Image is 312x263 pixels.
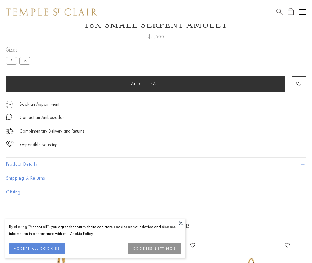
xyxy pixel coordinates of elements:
[6,158,306,171] button: Product Details
[6,8,97,16] img: Temple St. Clair
[131,81,161,86] span: Add to bag
[20,127,84,135] p: Complimentary Delivery and Returns
[128,243,181,254] button: COOKIES SETTINGS
[6,185,306,199] button: Gifting
[6,57,17,64] label: S
[148,33,164,41] span: $5,500
[9,243,65,254] button: ACCEPT ALL COOKIES
[6,127,14,135] img: icon_delivery.svg
[288,8,294,16] a: Open Shopping Bag
[276,8,283,16] a: Search
[6,20,306,30] h1: 18K Small Serpent Amulet
[6,114,12,120] img: MessageIcon-01_2.svg
[20,114,64,121] div: Contact an Ambassador
[6,141,14,147] img: icon_sourcing.svg
[6,101,13,108] img: icon_appointment.svg
[299,8,306,16] button: Open navigation
[6,76,285,92] button: Add to bag
[20,141,58,149] div: Responsible Sourcing
[6,171,306,185] button: Shipping & Returns
[6,45,33,55] span: Size:
[20,101,59,108] a: Book an Appointment
[9,223,181,237] div: By clicking “Accept all”, you agree that our website can store cookies on your device and disclos...
[19,57,30,64] label: M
